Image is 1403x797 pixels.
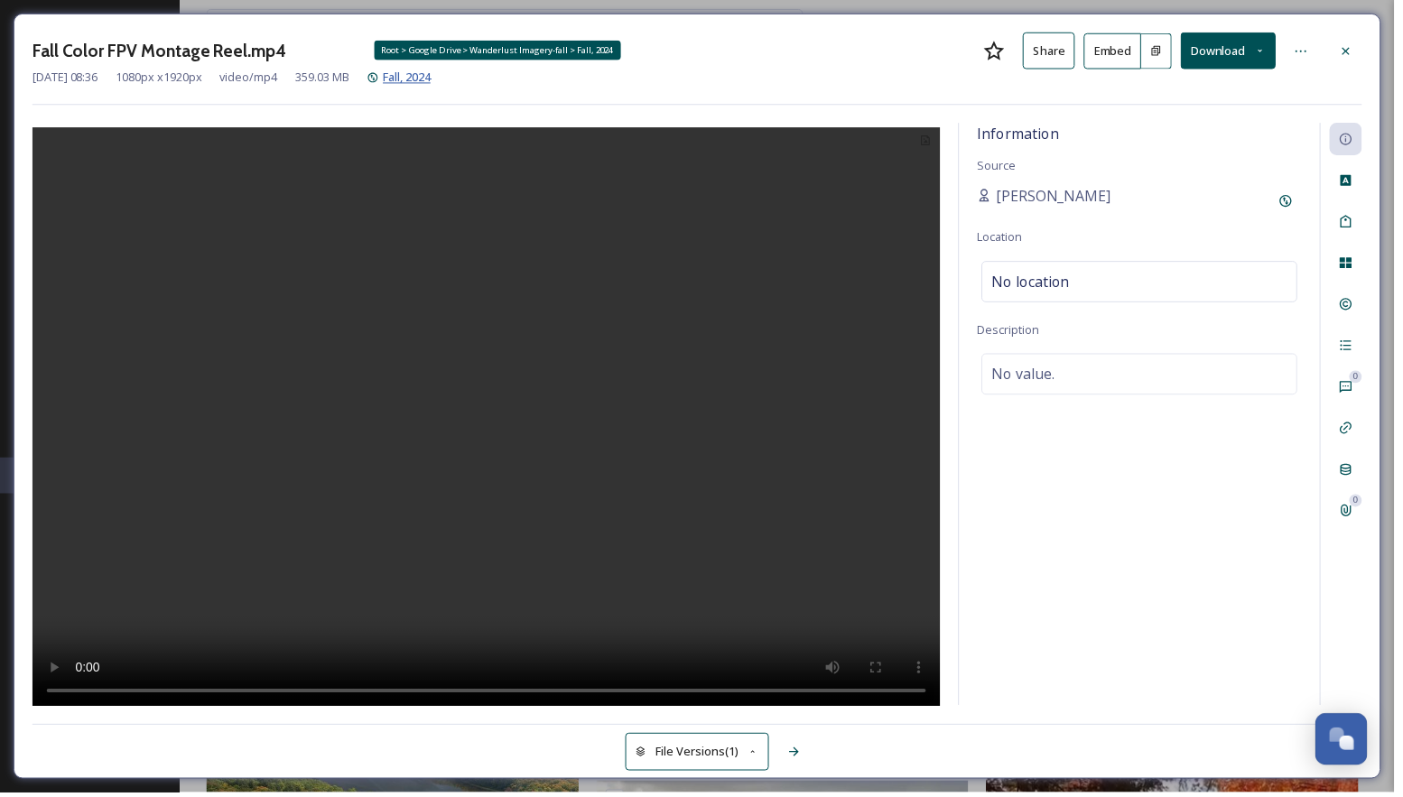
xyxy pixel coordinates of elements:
[221,70,279,87] span: video/mp4
[33,38,288,64] h3: Fall Color FPV Montage Reel.mp4
[116,70,203,87] span: 1080 px x 1920 px
[33,70,98,87] span: [DATE] 08:36
[1002,186,1118,208] span: [PERSON_NAME]
[376,41,625,60] div: Root > Google Drive > Wanderlust Imagery-fall > Fall, 2024
[1358,497,1370,510] div: 0
[1091,33,1148,70] button: Embed
[629,737,774,774] button: File Versions(1)
[983,230,1028,246] span: Location
[998,366,1061,387] span: No value.
[983,125,1065,144] span: Information
[297,70,351,87] span: 359.03 MB
[998,273,1076,294] span: No location
[1029,32,1082,70] button: Share
[983,158,1022,174] span: Source
[983,323,1045,339] span: Description
[1324,718,1376,770] button: Open Chat
[1188,32,1284,70] button: Download
[1358,373,1370,385] div: 0
[386,70,433,86] span: Fall, 2024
